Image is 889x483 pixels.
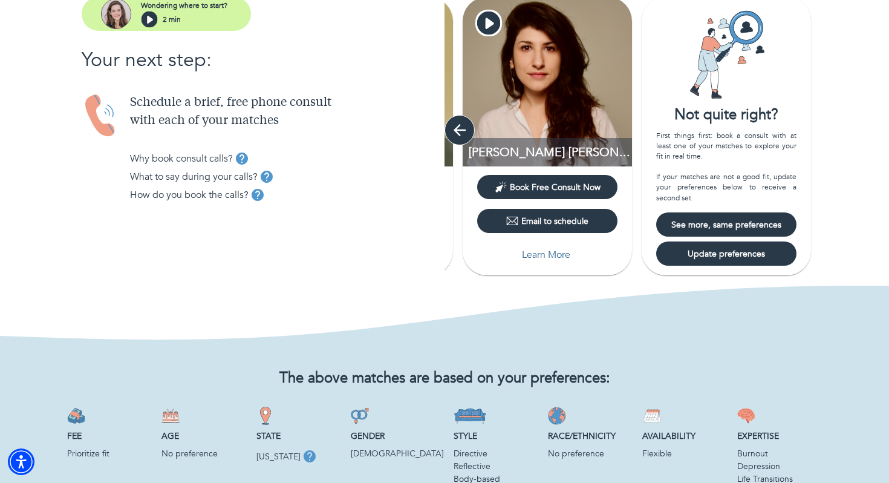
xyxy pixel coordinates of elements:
[656,131,796,203] div: First things first: book a consult with at least one of your matches to explore your fit in real ...
[301,447,319,465] button: tooltip
[351,407,369,425] img: Gender
[130,94,444,130] p: Schedule a brief, free phone consult with each of your matches
[82,94,120,138] img: Handset
[351,430,444,442] p: Gender
[656,212,796,237] button: See more, same preferences
[454,447,538,460] p: Directive
[258,168,276,186] button: tooltip
[130,169,258,184] p: What to say during your calls?
[642,430,727,442] p: Availability
[454,460,538,473] p: Reflective
[130,151,233,166] p: Why book consult calls?
[656,241,796,266] button: Update preferences
[737,430,822,442] p: Expertise
[661,219,792,231] span: See more, same preferences
[737,407,755,425] img: Expertise
[82,45,444,74] p: Your next step:
[161,447,246,460] p: No preference
[642,447,727,460] p: Flexible
[67,430,152,442] p: Fee
[67,370,822,387] h2: The above matches are based on your preferences:
[661,248,792,260] span: Update preferences
[506,215,588,227] div: Email to schedule
[737,460,822,473] p: Depression
[249,186,267,204] button: tooltip
[477,243,617,267] button: Learn More
[256,407,275,425] img: State
[522,248,570,262] p: Learn More
[256,430,341,442] p: State
[681,9,772,100] img: Card icon
[233,149,251,168] button: tooltip
[161,407,180,425] img: Age
[510,182,601,193] span: Book Free Consult Now
[454,407,487,425] img: Style
[67,447,152,460] p: Prioritize fit
[548,447,633,460] p: No preference
[256,450,301,463] p: [US_STATE]
[548,430,633,442] p: Race/Ethnicity
[454,430,538,442] p: Style
[130,188,249,202] p: How do you book the calls?
[548,407,566,425] img: Race/Ethnicity
[477,175,617,199] button: Book Free Consult Now
[469,144,632,160] p: [PERSON_NAME] [PERSON_NAME]
[642,407,660,425] img: Availability
[351,447,444,460] p: [DEMOGRAPHIC_DATA]
[642,105,811,125] div: Not quite right?
[67,407,85,425] img: Fee
[163,14,181,25] p: 2 min
[161,430,246,442] p: Age
[737,447,822,460] p: Burnout
[8,448,34,475] div: Accessibility Menu
[477,209,617,233] button: Email to schedule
